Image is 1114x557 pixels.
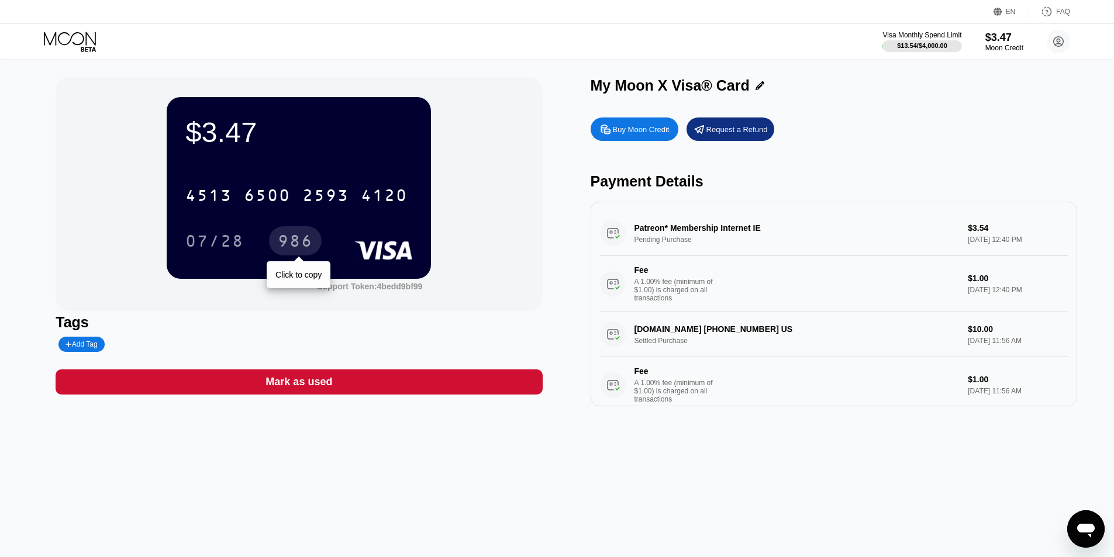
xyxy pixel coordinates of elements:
[968,286,1067,294] div: [DATE] 12:40 PM
[275,270,322,279] div: Click to copy
[985,32,1023,52] div: $3.47Moon Credit
[600,357,1068,413] div: FeeA 1.00% fee (minimum of $1.00) is charged on all transactions$1.00[DATE] 11:56 AM
[65,340,97,348] div: Add Tag
[185,116,412,148] div: $3.47
[178,181,415,210] div: 4513650025934120
[1067,510,1105,548] iframe: Button to launch messaging window
[302,188,349,206] div: 2593
[244,188,291,206] div: 6500
[58,337,104,352] div: Add Tag
[968,387,1067,395] div: [DATE] 11:56 AM
[56,369,542,395] div: Mark as used
[634,366,716,376] div: Fee
[317,282,422,291] div: Support Token:4bedd9bf99
[56,314,542,331] div: Tags
[882,31,961,39] div: Visa Monthly Spend Limit
[177,226,253,255] div: 07/28
[897,42,947,49] div: $13.54 / $4,000.00
[278,233,313,252] div: 986
[185,188,232,206] div: 4513
[882,31,961,52] div: Visa Monthly Spend Limit$13.54/$4,000.00
[687,117,774,141] div: Request a Refund
[591,117,678,141] div: Buy Moon Credit
[985,32,1023,44] div: $3.47
[985,44,1023,52] div: Moon Credit
[269,226,322,255] div: 986
[317,282,422,291] div: Support Token: 4bedd9bf99
[185,233,244,252] div: 07/28
[968,274,1067,283] div: $1.00
[1029,6,1070,18] div: FAQ
[968,375,1067,384] div: $1.00
[1056,8,1070,16] div: FAQ
[634,278,722,302] div: A 1.00% fee (minimum of $1.00) is charged on all transactions
[634,265,716,275] div: Fee
[634,379,722,403] div: A 1.00% fee (minimum of $1.00) is charged on all transactions
[600,256,1068,312] div: FeeA 1.00% fee (minimum of $1.00) is charged on all transactions$1.00[DATE] 12:40 PM
[265,375,332,389] div: Mark as used
[361,188,408,206] div: 4120
[994,6,1029,18] div: EN
[613,124,670,134] div: Buy Moon Credit
[591,173,1077,190] div: Payment Details
[591,77,750,94] div: My Moon X Visa® Card
[1006,8,1016,16] div: EN
[706,124,768,134] div: Request a Refund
